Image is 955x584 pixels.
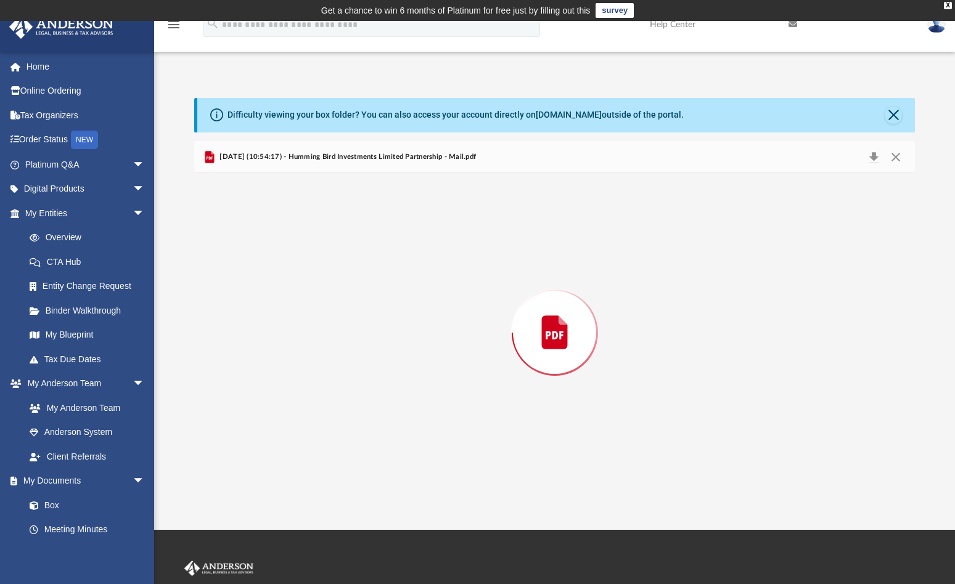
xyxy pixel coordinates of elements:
[17,517,157,542] a: Meeting Minutes
[133,371,157,397] span: arrow_drop_down
[6,15,117,39] img: Anderson Advisors Platinum Portal
[17,225,163,250] a: Overview
[227,108,684,121] div: Difficulty viewing your box folder? You can also access your account directly on outside of the p...
[17,347,163,371] a: Tax Due Dates
[17,298,163,323] a: Binder Walkthrough
[17,395,151,420] a: My Anderson Team
[133,177,157,202] span: arrow_drop_down
[9,152,163,177] a: Platinum Q&Aarrow_drop_down
[863,148,885,166] button: Download
[927,15,946,33] img: User Pic
[17,541,151,566] a: Forms Library
[9,371,157,396] a: My Anderson Teamarrow_drop_down
[133,201,157,226] span: arrow_drop_down
[944,2,952,9] div: close
[71,131,98,149] div: NEW
[17,249,163,274] a: CTA Hub
[194,141,915,492] div: Preview
[17,493,151,517] a: Box
[9,54,163,79] a: Home
[206,17,219,30] i: search
[9,79,163,103] a: Online Ordering
[596,3,634,18] a: survey
[321,3,591,18] div: Get a chance to win 6 months of Platinum for free just by filling out this
[9,177,163,201] a: Digital Productsarrow_drop_down
[9,469,157,493] a: My Documentsarrow_drop_down
[17,420,157,445] a: Anderson System
[9,103,163,128] a: Tax Organizers
[885,107,902,124] button: Close
[166,17,181,32] i: menu
[217,152,476,163] span: [DATE] (10:54:17) - Humming Bird Investments Limited Partnership - Mail.pdf
[885,148,907,166] button: Close
[17,323,157,347] a: My Blueprint
[17,274,163,299] a: Entity Change Request
[17,444,157,469] a: Client Referrals
[9,201,163,225] a: My Entitiesarrow_drop_down
[133,469,157,494] span: arrow_drop_down
[166,23,181,32] a: menu
[133,152,157,177] span: arrow_drop_down
[182,561,256,577] img: Anderson Advisors Platinum Portal
[9,128,163,153] a: Order StatusNEW
[536,110,602,120] a: [DOMAIN_NAME]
